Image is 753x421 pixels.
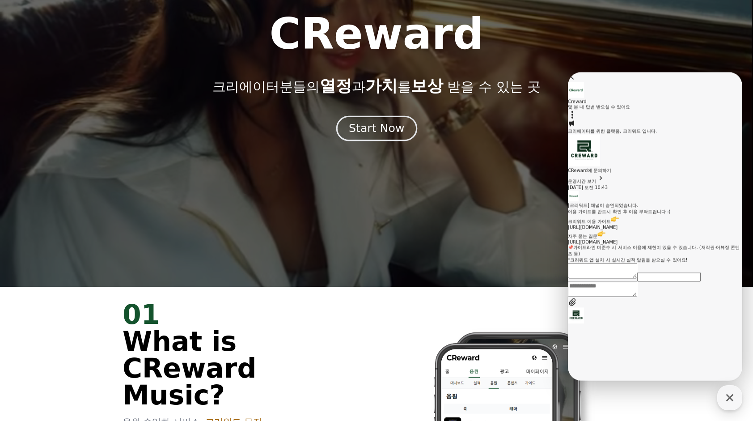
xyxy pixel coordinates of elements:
iframe: Channel chat [568,72,742,381]
span: 보상 [411,77,443,95]
h1: CReward [269,13,483,55]
a: Start Now [338,125,415,134]
div: Start Now [349,121,404,136]
p: 크리에이터분들의 과 를 받을 수 있는 곳 [212,77,541,95]
span: 열정 [320,77,352,95]
div: 01 [123,301,366,328]
span: What is CReward Music? [123,326,256,411]
button: Start Now [336,115,417,141]
span: 가치 [365,77,398,95]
